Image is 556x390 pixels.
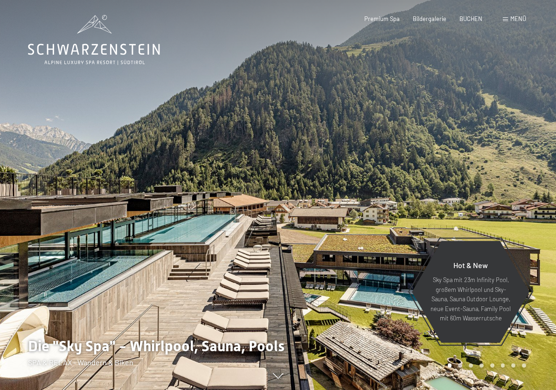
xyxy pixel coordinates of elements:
[511,363,515,368] div: Carousel Page 7
[413,15,446,22] a: Bildergalerie
[453,261,488,269] span: Hot & New
[501,363,505,368] div: Carousel Page 6
[458,363,462,368] div: Carousel Page 2
[490,363,494,368] div: Carousel Page 5
[411,241,530,343] a: Hot & New Sky Spa mit 23m Infinity Pool, großem Whirlpool und Sky-Sauna, Sauna Outdoor Lounge, ne...
[448,363,452,368] div: Carousel Page 1 (Current Slide)
[510,15,526,22] span: Menü
[430,275,511,323] p: Sky Spa mit 23m Infinity Pool, großem Whirlpool und Sky-Sauna, Sauna Outdoor Lounge, neue Event-S...
[364,15,400,22] a: Premium Spa
[469,363,473,368] div: Carousel Page 3
[459,15,482,22] a: BUCHEN
[445,363,526,368] div: Carousel Pagination
[480,363,484,368] div: Carousel Page 4
[522,363,526,368] div: Carousel Page 8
